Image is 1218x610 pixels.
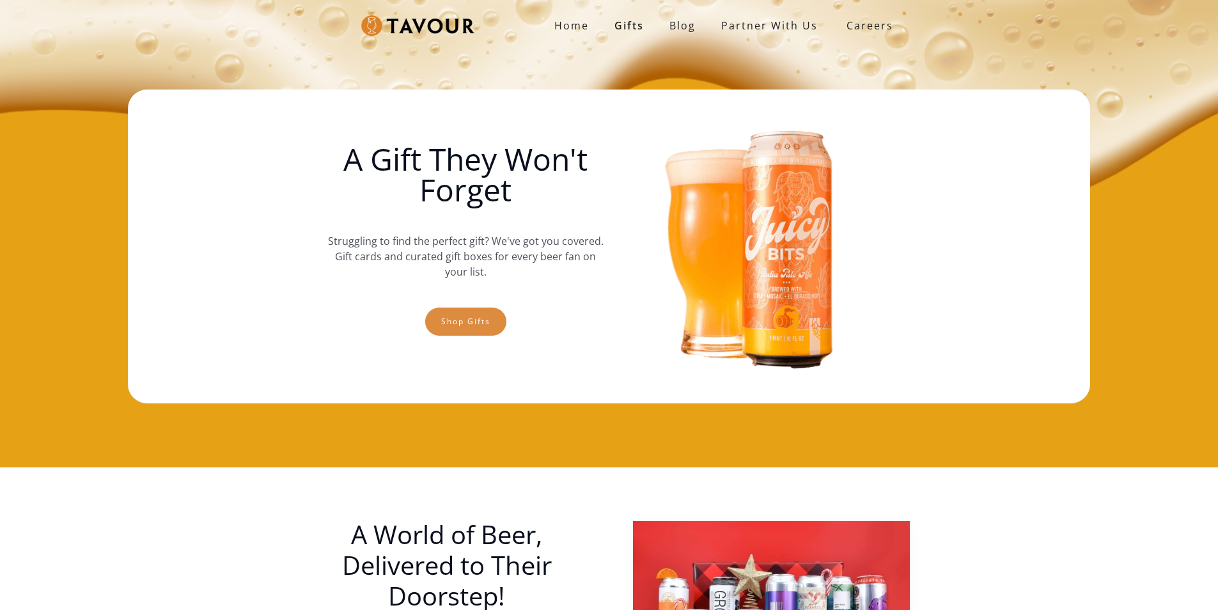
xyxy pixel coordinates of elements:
strong: Home [554,19,589,33]
a: Blog [657,13,708,38]
p: Struggling to find the perfect gift? We've got you covered. Gift cards and curated gift boxes for... [327,221,604,292]
a: Gifts [602,13,657,38]
a: partner with us [708,13,831,38]
a: Home [542,13,602,38]
a: Careers [831,8,903,43]
strong: Careers [847,13,893,38]
a: Shop gifts [425,308,506,336]
h1: A Gift They Won't Forget [327,144,604,205]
